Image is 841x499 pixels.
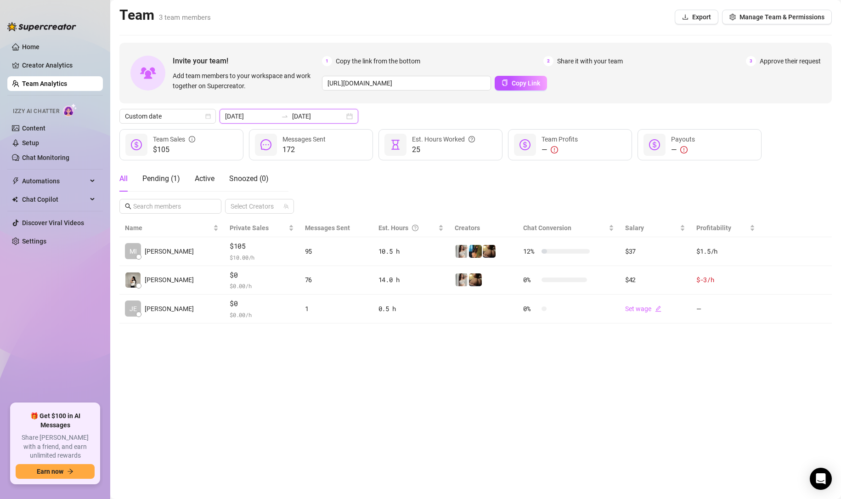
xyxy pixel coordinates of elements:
[22,43,40,51] a: Home
[125,109,210,123] span: Custom date
[739,13,824,21] span: Manage Team & Permissions
[130,246,137,256] span: MI
[63,103,77,117] img: AI Chatter
[722,10,832,24] button: Manage Team & Permissions
[225,111,277,121] input: Start date
[159,13,211,22] span: 3 team members
[7,22,76,31] img: logo-BBDzfeDw.svg
[412,144,475,155] span: 25
[512,79,540,87] span: Copy Link
[229,174,269,183] span: Snoozed ( 0 )
[305,275,367,285] div: 76
[760,56,821,66] span: Approve their request
[230,310,294,319] span: $ 0.00 /h
[455,273,468,286] img: Nina
[281,113,288,120] span: swap-right
[189,134,195,144] span: info-circle
[153,134,195,144] div: Team Sales
[16,412,95,430] span: 🎁 Get $100 in AI Messages
[468,134,475,144] span: question-circle
[205,113,211,119] span: calendar
[125,223,211,233] span: Name
[145,275,194,285] span: [PERSON_NAME]
[469,273,482,286] img: Peachy
[22,192,87,207] span: Chat Copilot
[305,246,367,256] div: 95
[542,136,578,143] span: Team Profits
[523,275,538,285] span: 0 %
[230,281,294,290] span: $ 0.00 /h
[390,139,401,150] span: hourglass
[22,58,96,73] a: Creator Analytics
[37,468,63,475] span: Earn now
[145,304,194,314] span: [PERSON_NAME]
[22,174,87,188] span: Automations
[523,246,538,256] span: 12 %
[283,204,289,209] span: team
[691,295,761,323] td: —
[625,275,685,285] div: $42
[22,154,69,161] a: Chat Monitoring
[125,272,141,288] img: Sofia Zamantha …
[502,79,508,86] span: copy
[16,464,95,479] button: Earn nowarrow-right
[696,246,755,256] div: $1.5 /h
[696,224,731,232] span: Profitability
[22,125,45,132] a: Content
[675,10,718,24] button: Export
[22,139,39,147] a: Setup
[810,468,832,490] div: Open Intercom Messenger
[378,223,436,233] div: Est. Hours
[543,56,553,66] span: 2
[16,433,95,460] span: Share [PERSON_NAME] with a friend, and earn unlimited rewards
[230,224,269,232] span: Private Sales
[67,468,73,475] span: arrow-right
[22,219,84,227] a: Discover Viral Videos
[281,113,288,120] span: to
[682,14,689,20] span: download
[195,174,214,183] span: Active
[378,275,444,285] div: 14.0 h
[282,144,326,155] span: 172
[412,223,418,233] span: question-circle
[671,144,695,155] div: —
[153,144,195,155] span: $105
[282,136,326,143] span: Messages Sent
[729,14,736,20] span: setting
[746,56,756,66] span: 3
[119,6,211,24] h2: Team
[230,298,294,309] span: $0
[692,13,711,21] span: Export
[119,173,128,184] div: All
[671,136,695,143] span: Payouts
[125,203,131,210] span: search
[523,224,571,232] span: Chat Conversion
[119,219,224,237] th: Name
[469,245,482,258] img: Milly
[649,139,660,150] span: dollar-circle
[455,245,468,258] img: Nina
[130,304,137,314] span: JE
[305,304,367,314] div: 1
[173,71,318,91] span: Add team members to your workspace and work together on Supercreator.
[12,196,18,203] img: Chat Copilot
[336,56,420,66] span: Copy the link from the bottom
[542,144,578,155] div: —
[13,107,59,116] span: Izzy AI Chatter
[412,134,475,144] div: Est. Hours Worked
[625,224,644,232] span: Salary
[230,241,294,252] span: $105
[22,238,46,245] a: Settings
[557,56,623,66] span: Share it with your team
[12,177,19,185] span: thunderbolt
[142,173,180,184] div: Pending ( 1 )
[260,139,271,150] span: message
[305,224,350,232] span: Messages Sent
[625,246,685,256] div: $37
[483,245,496,258] img: Peachy
[680,146,688,153] span: exclamation-circle
[551,146,558,153] span: exclamation-circle
[495,76,547,91] button: Copy Link
[145,246,194,256] span: [PERSON_NAME]
[230,253,294,262] span: $ 10.00 /h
